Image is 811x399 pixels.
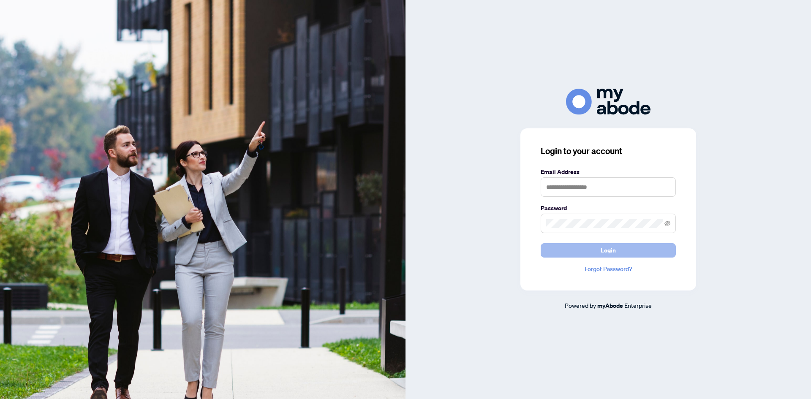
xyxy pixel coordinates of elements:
[566,89,650,114] img: ma-logo
[541,204,676,213] label: Password
[565,301,596,309] span: Powered by
[601,244,616,257] span: Login
[664,220,670,226] span: eye-invisible
[541,145,676,157] h3: Login to your account
[597,301,623,310] a: myAbode
[541,243,676,258] button: Login
[624,301,652,309] span: Enterprise
[541,264,676,274] a: Forgot Password?
[541,167,676,176] label: Email Address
